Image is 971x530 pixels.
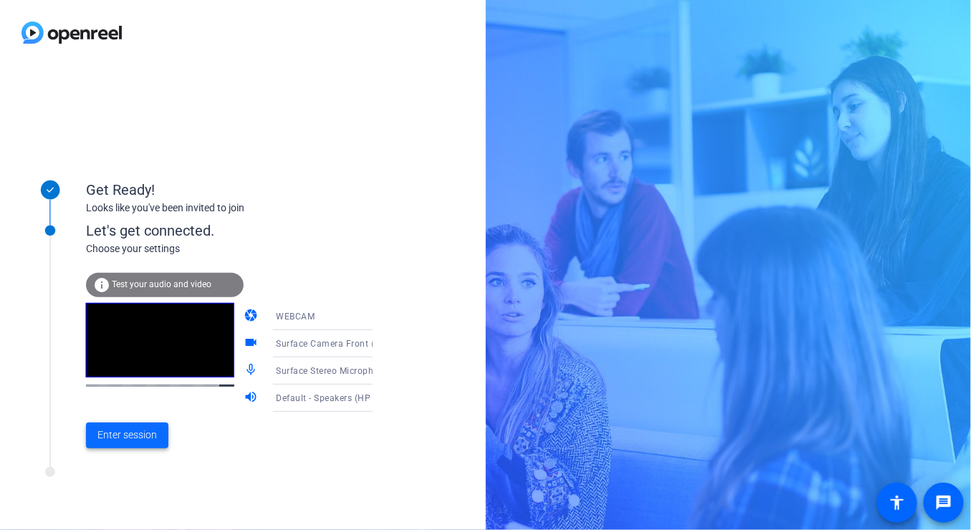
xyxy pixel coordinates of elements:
mat-icon: mic_none [244,362,261,380]
span: Surface Camera Front (045e:0990) [276,337,422,349]
mat-icon: message [935,494,952,511]
mat-icon: accessibility [889,494,906,511]
mat-icon: camera [244,308,261,325]
div: Looks like you've been invited to join [86,201,373,216]
span: Surface Stereo Microphones (2- Surface High Definition Audio) [276,365,538,376]
mat-icon: info [93,276,110,294]
span: Test your audio and video [112,279,211,289]
span: Default - Speakers (HP E34m G4 USB Audio) (03f0:0487) [276,392,514,403]
div: Get Ready! [86,179,373,201]
div: Choose your settings [86,241,402,256]
div: Let's get connected. [86,220,402,241]
mat-icon: videocam [244,335,261,352]
button: Enter session [86,423,168,448]
span: WEBCAM [276,312,315,322]
span: Enter session [97,428,157,443]
mat-icon: volume_up [244,390,261,407]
